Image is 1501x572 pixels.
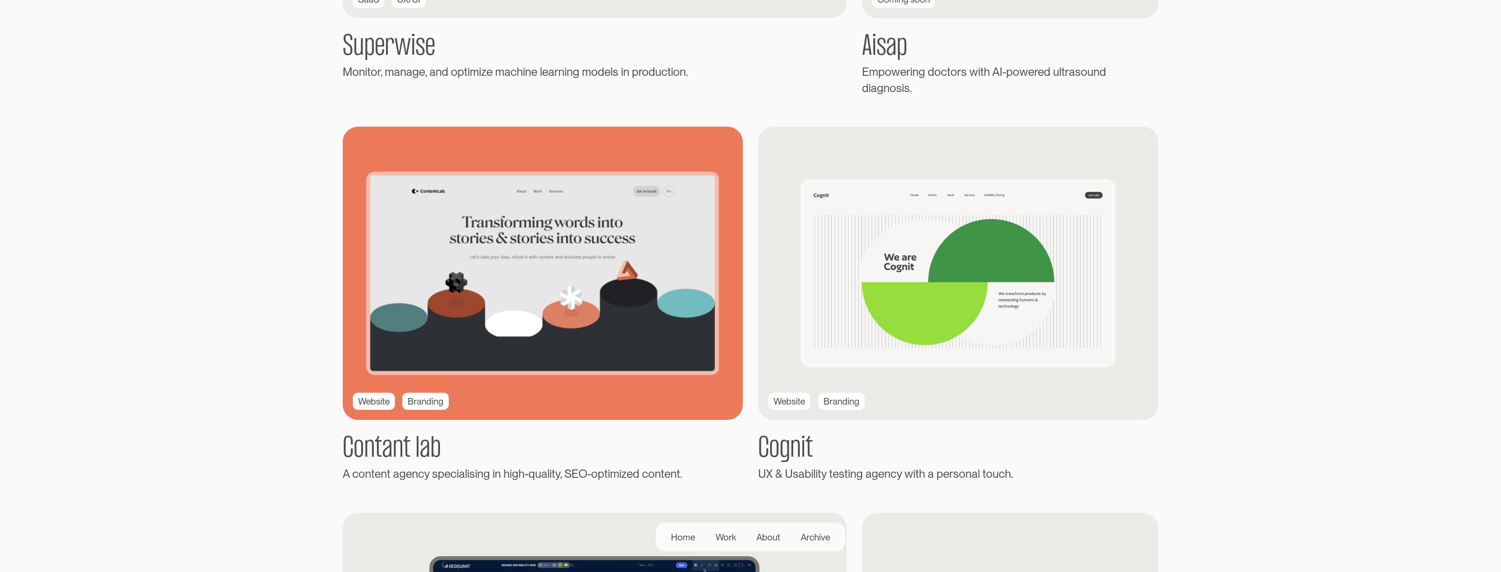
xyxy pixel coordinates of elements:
div: Website [774,394,805,408]
a: Contant lab homepage screenshotWebsiteBrandingContant labA content agency specialising in high-qu... [343,127,743,482]
h1: Superwise [343,33,847,61]
div: Home [671,530,695,544]
div: UX & Usability testing agency with a personal touch. [758,466,1158,482]
a: About [746,528,791,547]
div: Branding [823,394,859,408]
div: Branding [408,394,444,408]
h1: Aisap [862,33,1158,61]
a: Work [705,528,746,547]
img: Contant lab homepage screenshot [323,112,763,435]
a: Home [661,528,706,547]
div: Monitor, manage, and optimize machine learning models in production. [343,64,847,80]
div: Work [716,530,736,544]
h1: Contant lab [343,435,743,463]
div: Archive [801,530,830,544]
a: WebsiteBrandingCognitUX & Usability testing agency with a personal touch. [758,127,1158,482]
a: Archive [791,528,841,547]
div: A content agency specialising in high-quality, SEO-optimized content. [343,466,743,482]
div: Website [358,394,390,408]
h1: Cognit [758,435,1158,463]
div: Empowering doctors with AI-powered ultrasound diagnosis. [862,64,1158,96]
div: About [756,530,780,544]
